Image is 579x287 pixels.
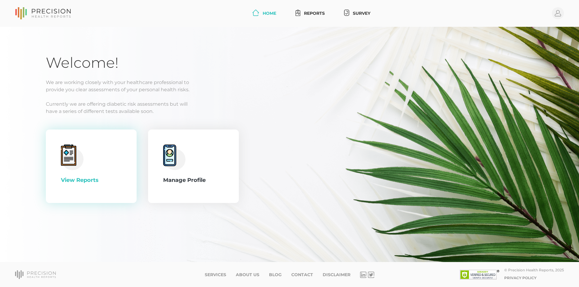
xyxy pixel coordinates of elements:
[291,272,313,277] a: Contact
[46,79,533,93] p: We are working closely with your healthcare professional to provide you clear assessments of your...
[46,101,533,115] p: Currently we are offering diabetic risk assessments but will have a series of different tests ava...
[269,272,282,277] a: Blog
[460,270,499,279] img: SSL site seal - click to verify
[342,8,373,19] a: Survey
[61,176,122,184] div: View Reports
[250,8,279,19] a: Home
[163,176,224,184] div: Manage Profile
[236,272,259,277] a: About Us
[504,276,536,280] a: Privacy Policy
[323,272,350,277] a: Disclaimer
[293,8,327,19] a: Reports
[504,268,564,272] div: © Precision Health Reports, 2025
[46,54,533,72] h1: Welcome!
[205,272,226,277] a: Services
